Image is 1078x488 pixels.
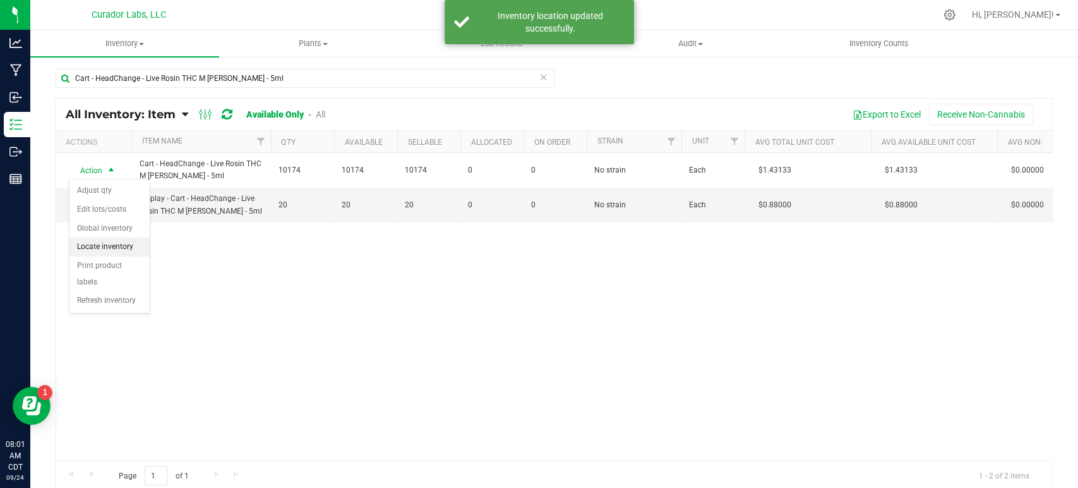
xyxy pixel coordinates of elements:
a: On Order [534,138,570,147]
span: No strain [594,199,674,211]
a: Unit [692,137,709,145]
span: 20 [342,199,390,211]
li: Adjust qty [69,181,150,200]
span: 0 [468,164,516,176]
li: Locate inventory [69,238,150,257]
span: Each [689,164,737,176]
a: Avg Available Unit Cost [881,138,975,147]
a: Filter [661,131,681,152]
span: Page of 1 [108,466,199,485]
span: $0.00000 [1005,161,1050,180]
div: Actions [66,138,127,147]
a: Lab Results [407,30,596,57]
span: $1.43133 [752,161,798,180]
span: Action [69,162,103,180]
span: Hi, [PERSON_NAME]! [972,9,1054,20]
span: Inventory [30,38,219,49]
li: Refresh inventory [69,291,150,310]
inline-svg: Inbound [9,91,22,104]
span: $0.88000 [752,196,798,214]
span: Display - Cart - HeadChange - Live Rosin THC M [PERSON_NAME] - 5ml [140,193,263,217]
span: 0 [531,164,579,176]
li: Edit lots/costs [69,200,150,219]
a: Inventory Counts [784,30,973,57]
div: Manage settings [942,9,957,21]
span: 20 [278,199,326,211]
span: 10174 [342,164,390,176]
span: Audit [597,38,784,49]
a: Avg Total Unit Cost [755,138,834,147]
span: 20 [405,199,453,211]
span: All Inventory: Item [66,107,176,121]
a: Strain [597,137,623,145]
a: All [316,109,325,119]
span: Cart - HeadChange - Live Rosin THC M [PERSON_NAME] - 5ml [140,158,263,182]
span: 1 - 2 of 2 items [969,466,1039,485]
span: Plants [220,38,407,49]
span: $1.43133 [878,161,924,180]
inline-svg: Analytics [9,37,22,49]
inline-svg: Outbound [9,145,22,158]
button: Export to Excel [844,104,929,125]
button: Receive Non-Cannabis [929,104,1033,125]
a: Plants [219,30,408,57]
span: Clear [539,69,548,85]
a: Available [344,138,382,147]
a: Filter [724,131,745,152]
a: Item Name [142,137,183,145]
span: 0 [531,199,579,211]
span: 0 [468,199,516,211]
span: Curador Labs, LLC [92,9,166,20]
a: Inventory [30,30,219,57]
span: Inventory Counts [832,38,926,49]
li: Print product labels [69,257,150,291]
iframe: Resource center unread badge [37,385,52,400]
span: $0.88000 [878,196,924,214]
li: Global inventory [69,219,150,238]
a: Sellable [407,138,441,147]
a: Allocated [470,138,512,147]
span: Each [689,199,737,211]
a: Available Only [246,109,304,119]
a: Qty [281,138,295,147]
span: $0.00000 [1005,196,1050,214]
span: No strain [594,164,674,176]
iframe: Resource center [13,387,51,425]
a: Audit [596,30,785,57]
a: Filter [250,131,271,152]
div: Inventory location updated successfully. [476,9,625,35]
p: 08:01 AM CDT [6,439,25,473]
input: Search Item Name, Retail Display Name, SKU, Part Number... [56,69,554,88]
span: select [104,162,119,180]
p: 09/24 [6,473,25,482]
a: All Inventory: Item [66,107,182,121]
input: 1 [145,466,167,485]
inline-svg: Inventory [9,118,22,131]
inline-svg: Manufacturing [9,64,22,76]
span: 10174 [278,164,326,176]
span: 10174 [405,164,453,176]
inline-svg: Reports [9,173,22,185]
